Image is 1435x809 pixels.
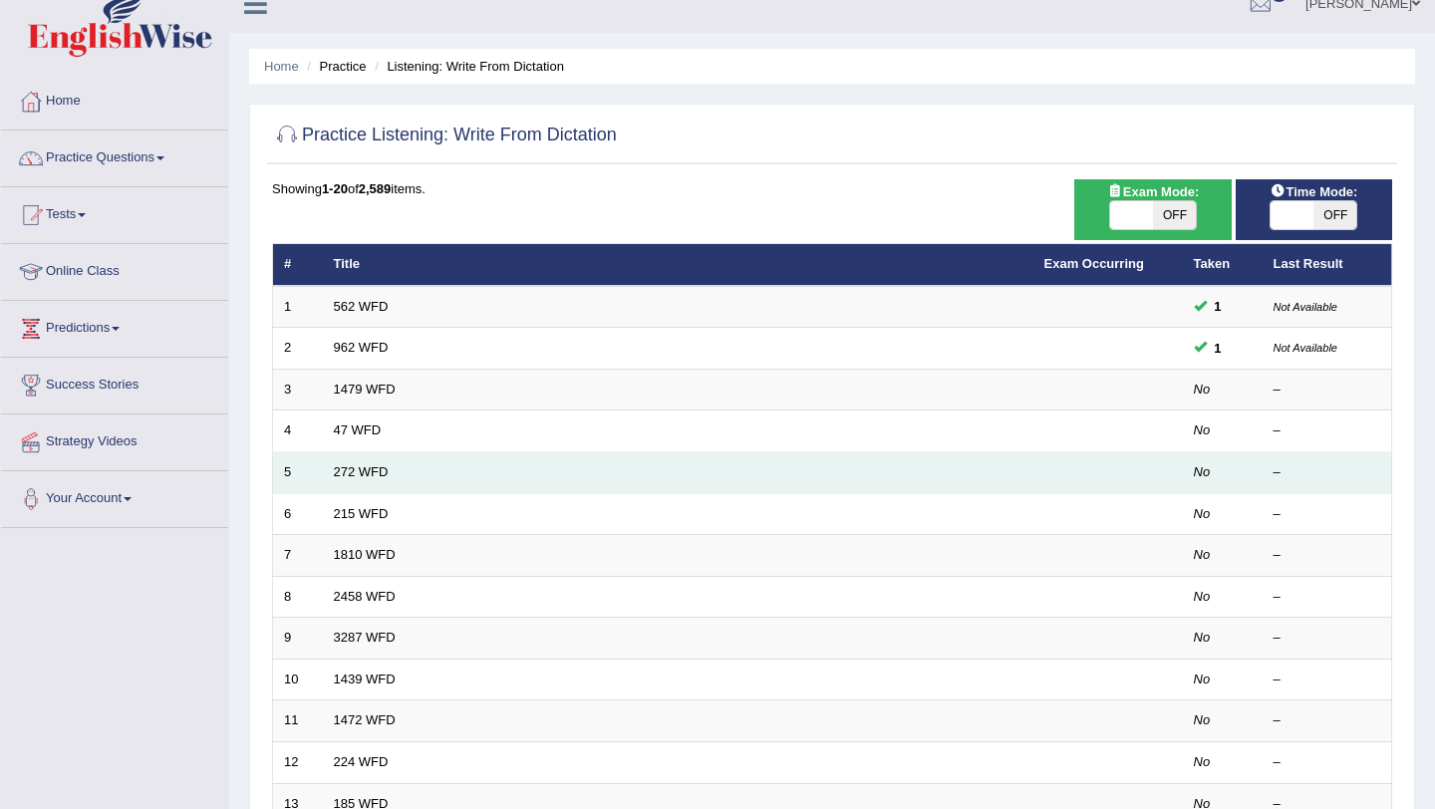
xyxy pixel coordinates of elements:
[273,369,323,410] td: 3
[1274,342,1337,354] small: Not Available
[273,328,323,370] td: 2
[273,535,323,577] td: 7
[1,131,228,180] a: Practice Questions
[272,121,617,150] h2: Practice Listening: Write From Dictation
[1,414,228,464] a: Strategy Videos
[273,618,323,660] td: 9
[334,464,389,479] a: 272 WFD
[1194,422,1211,437] em: No
[1194,547,1211,562] em: No
[334,340,389,355] a: 962 WFD
[264,59,299,74] a: Home
[334,382,396,397] a: 1479 WFD
[1274,505,1381,524] div: –
[273,410,323,452] td: 4
[1207,338,1230,359] span: You can still take this question
[334,299,389,314] a: 562 WFD
[1,244,228,294] a: Online Class
[273,244,323,286] th: #
[273,741,323,783] td: 12
[1194,630,1211,645] em: No
[273,286,323,328] td: 1
[334,754,389,769] a: 224 WFD
[1207,296,1230,317] span: You can still take this question
[273,576,323,618] td: 8
[1,187,228,237] a: Tests
[359,181,392,196] b: 2,589
[1,74,228,124] a: Home
[273,452,323,494] td: 5
[334,422,382,437] a: 47 WFD
[1194,464,1211,479] em: No
[1153,201,1196,229] span: OFF
[1274,671,1381,689] div: –
[1194,712,1211,727] em: No
[273,659,323,700] td: 10
[1263,244,1392,286] th: Last Result
[323,244,1033,286] th: Title
[1183,244,1263,286] th: Taken
[302,57,366,76] li: Practice
[1194,672,1211,686] em: No
[1274,588,1381,607] div: –
[1194,754,1211,769] em: No
[1044,256,1144,271] a: Exam Occurring
[1274,546,1381,565] div: –
[334,589,396,604] a: 2458 WFD
[370,57,564,76] li: Listening: Write From Dictation
[1,471,228,521] a: Your Account
[272,179,1392,198] div: Showing of items.
[1274,753,1381,772] div: –
[273,493,323,535] td: 6
[1274,711,1381,730] div: –
[1274,629,1381,648] div: –
[1274,463,1381,482] div: –
[1,301,228,351] a: Predictions
[1194,589,1211,604] em: No
[334,672,396,686] a: 1439 WFD
[1313,201,1356,229] span: OFF
[273,700,323,742] td: 11
[1099,181,1207,202] span: Exam Mode:
[1274,301,1337,313] small: Not Available
[1194,506,1211,521] em: No
[334,712,396,727] a: 1472 WFD
[1,358,228,407] a: Success Stories
[1274,421,1381,440] div: –
[1194,382,1211,397] em: No
[1274,381,1381,400] div: –
[1262,181,1365,202] span: Time Mode:
[334,630,396,645] a: 3287 WFD
[334,547,396,562] a: 1810 WFD
[322,181,348,196] b: 1-20
[1074,179,1231,240] div: Show exams occurring in exams
[334,506,389,521] a: 215 WFD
